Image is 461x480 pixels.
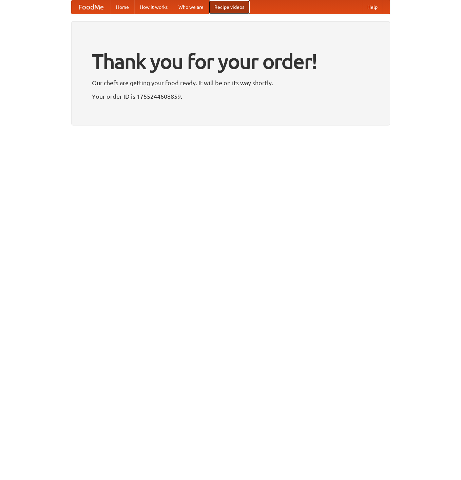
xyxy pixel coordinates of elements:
[92,91,369,101] p: Your order ID is 1755244608859.
[209,0,250,14] a: Recipe videos
[134,0,173,14] a: How it works
[72,0,111,14] a: FoodMe
[92,78,369,88] p: Our chefs are getting your food ready. It will be on its way shortly.
[111,0,134,14] a: Home
[362,0,383,14] a: Help
[92,45,369,78] h1: Thank you for your order!
[173,0,209,14] a: Who we are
